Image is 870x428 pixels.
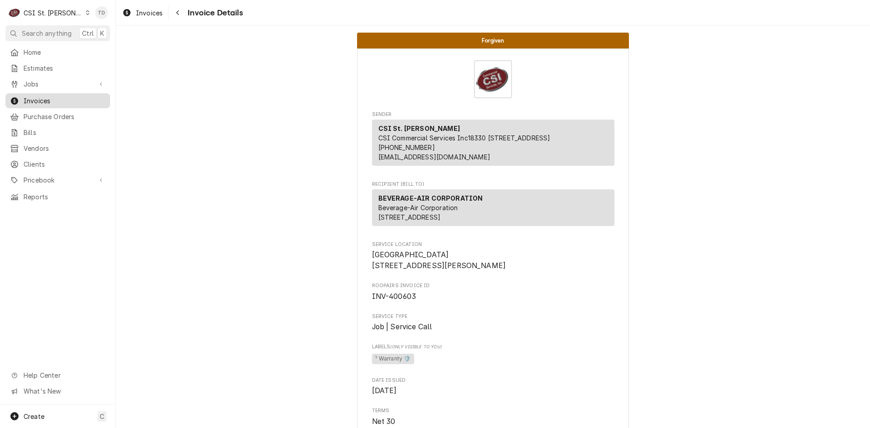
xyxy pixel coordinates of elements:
[5,368,110,383] a: Go to Help Center
[95,6,108,19] div: Tim Devereux's Avatar
[100,29,104,38] span: K
[372,313,614,320] span: Service Type
[378,153,490,161] a: [EMAIL_ADDRESS][DOMAIN_NAME]
[5,109,110,124] a: Purchase Orders
[378,144,435,151] a: [PHONE_NUMBER]
[372,343,614,365] div: [object Object]
[24,112,106,121] span: Purchase Orders
[372,291,614,302] span: Roopairs Invoice ID
[372,377,614,384] span: Date Issued
[372,407,614,414] span: Terms
[372,241,614,271] div: Service Location
[372,250,506,270] span: [GEOGRAPHIC_DATA] [STREET_ADDRESS][PERSON_NAME]
[372,111,614,170] div: Invoice Sender
[5,25,110,41] button: Search anythingCtrlK
[5,125,110,140] a: Bills
[5,93,110,108] a: Invoices
[24,96,106,106] span: Invoices
[24,79,92,89] span: Jobs
[372,120,614,169] div: Sender
[5,157,110,172] a: Clients
[372,322,614,332] span: Service Type
[119,5,166,20] a: Invoices
[390,344,441,349] span: (Only Visible to You)
[378,125,460,132] strong: CSI St. [PERSON_NAME]
[5,61,110,76] a: Estimates
[24,413,44,420] span: Create
[378,194,483,202] strong: BEVERAGE-AIR CORPORATION
[24,192,106,202] span: Reports
[100,412,104,421] span: C
[372,181,614,188] span: Recipient (Bill To)
[372,189,614,230] div: Recipient (Bill To)
[24,128,106,137] span: Bills
[372,416,614,427] span: Terms
[372,181,614,230] div: Invoice Recipient
[372,354,415,365] span: ¹ Warranty 🛡️
[8,6,21,19] div: CSI St. Louis's Avatar
[372,111,614,118] span: Sender
[372,352,614,366] span: [object Object]
[5,141,110,156] a: Vendors
[482,38,504,43] span: Forgiven
[372,407,614,427] div: Terms
[24,175,92,185] span: Pricebook
[5,173,110,188] a: Go to Pricebook
[5,77,110,91] a: Go to Jobs
[372,322,432,331] span: Job | Service Call
[372,282,614,289] span: Roopairs Invoice ID
[24,159,106,169] span: Clients
[372,386,397,395] span: [DATE]
[5,45,110,60] a: Home
[372,313,614,332] div: Service Type
[24,370,105,380] span: Help Center
[82,29,94,38] span: Ctrl
[24,144,106,153] span: Vendors
[378,134,551,142] span: CSI Commercial Services Inc18330 [STREET_ADDRESS]
[372,250,614,271] span: Service Location
[5,384,110,399] a: Go to What's New
[24,63,106,73] span: Estimates
[24,48,106,57] span: Home
[372,385,614,396] span: Date Issued
[136,8,163,18] span: Invoices
[170,5,185,20] button: Navigate back
[372,417,396,426] span: Net 30
[372,282,614,302] div: Roopairs Invoice ID
[8,6,21,19] div: C
[372,343,614,351] span: Labels
[474,60,512,98] img: Logo
[372,241,614,248] span: Service Location
[95,6,108,19] div: TD
[372,292,416,301] span: INV-400603
[372,120,614,166] div: Sender
[378,204,458,221] span: Beverage-Air Corporation [STREET_ADDRESS]
[357,33,629,48] div: Status
[5,189,110,204] a: Reports
[24,386,105,396] span: What's New
[24,8,82,18] div: CSI St. [PERSON_NAME]
[372,377,614,396] div: Date Issued
[22,29,72,38] span: Search anything
[185,7,242,19] span: Invoice Details
[372,189,614,226] div: Recipient (Bill To)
